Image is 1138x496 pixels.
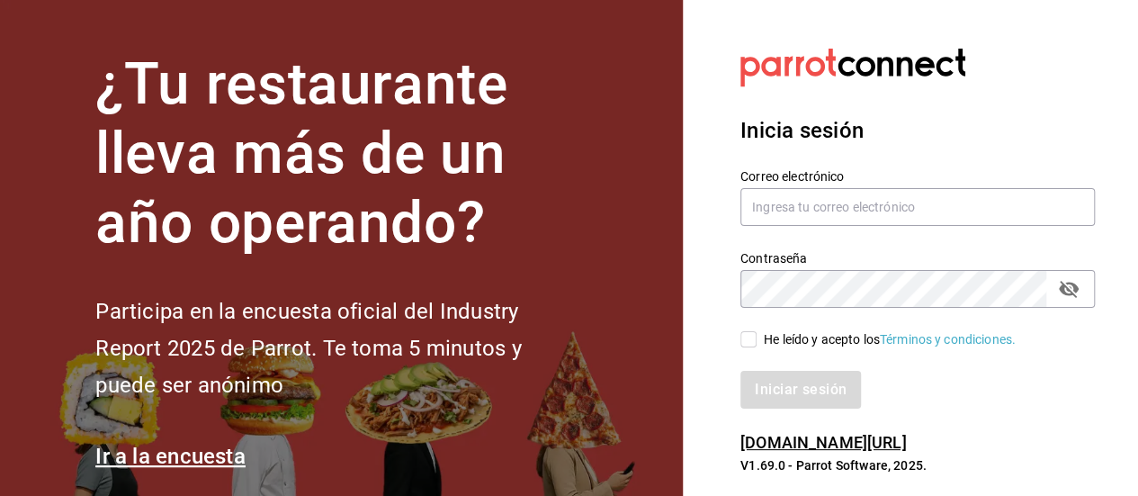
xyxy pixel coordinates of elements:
[880,332,1016,347] a: Términos y condiciones.
[740,433,906,452] a: [DOMAIN_NAME][URL]
[740,170,1095,183] label: Correo electrónico
[740,188,1095,226] input: Ingresa tu correo electrónico
[740,114,1095,147] h3: Inicia sesión
[764,330,1016,349] div: He leído y acepto los
[95,444,246,469] a: Ir a la encuesta
[1053,274,1084,304] button: passwordField
[95,293,581,403] h2: Participa en la encuesta oficial del Industry Report 2025 de Parrot. Te toma 5 minutos y puede se...
[95,50,581,257] h1: ¿Tu restaurante lleva más de un año operando?
[740,252,1095,265] label: Contraseña
[740,456,1095,474] p: V1.69.0 - Parrot Software, 2025.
